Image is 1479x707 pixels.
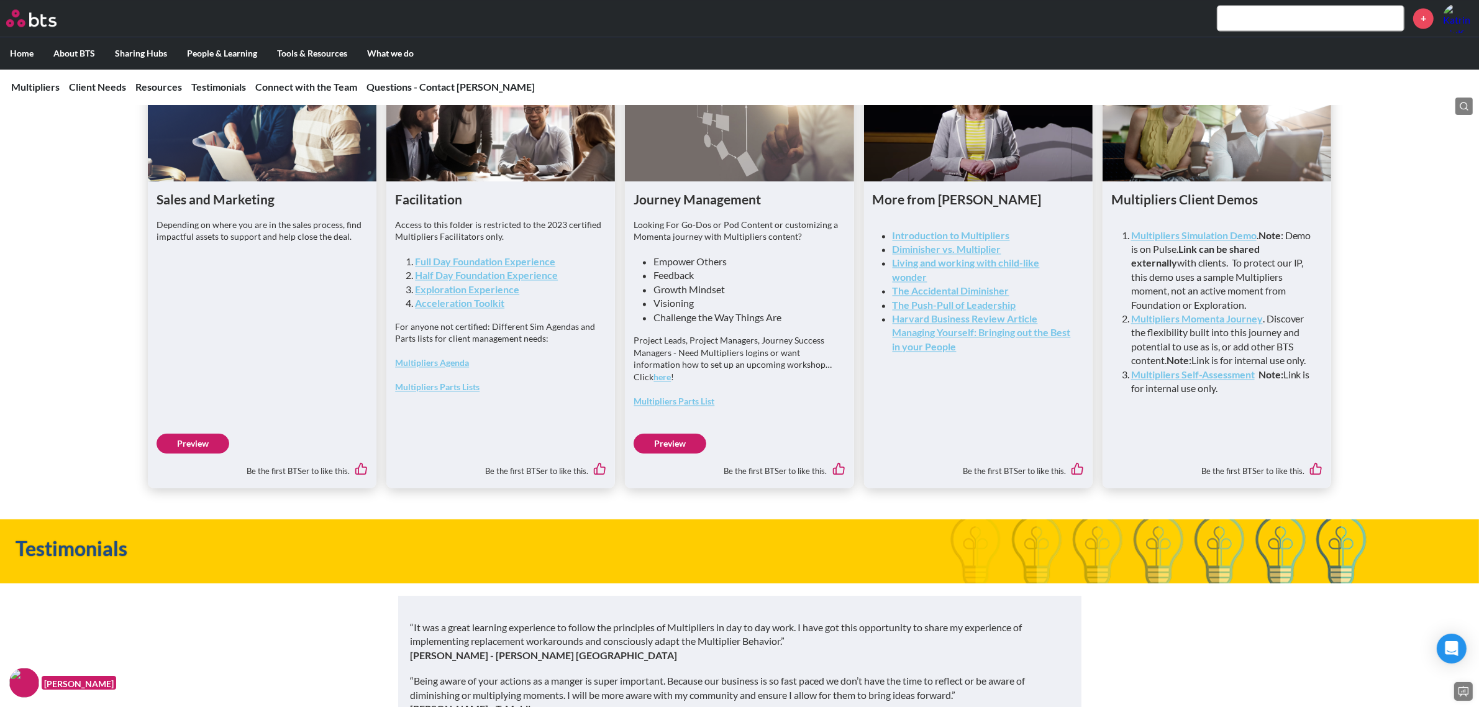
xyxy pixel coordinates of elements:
[1111,190,1322,208] h1: Multipliers Client Demos
[1131,312,1263,324] a: Multipliers Momenta Journey
[6,9,80,27] a: Go home
[893,229,1010,241] a: Introduction to Multipliers
[873,454,1084,480] div: Be the first BTSer to like this.
[653,268,835,282] li: Feedback
[42,676,116,690] figcaption: [PERSON_NAME]
[157,454,368,480] div: Be the first BTSer to like this.
[634,396,714,406] a: Multipliers Parts List
[653,311,835,324] li: Challenge the Way Things Are
[634,334,845,383] p: Project Leads, Project Managers, Journey Success Managers - Need Multipliers logins or want infor...
[255,81,357,93] a: Connect with the Team
[157,219,368,243] p: Depending on where you are in the sales process, find impactful assets to support and help close ...
[357,37,424,70] label: What we do
[653,296,835,310] li: Visioning
[9,668,39,698] img: F
[11,81,60,93] a: Multipliers
[634,434,706,454] a: Preview
[1131,243,1260,268] strong: Link can be shared externally
[893,257,1040,282] a: Living and working with child-like wonder
[395,381,480,392] a: Multipliers Parts Lists
[893,285,1009,296] a: The Accidental Diminisher
[1131,229,1257,241] a: Multipliers Simulation Demo
[634,454,845,480] div: Be the first BTSer to like this.
[1443,3,1473,33] img: Katrin Mulford
[634,190,845,208] h1: Journey Management
[395,219,606,243] p: Access to this folder is restricted to the 2023 certified Multipliers Facilitators only.
[6,9,57,27] img: BTS Logo
[16,535,1029,563] h1: Testimonials
[105,37,177,70] label: Sharing Hubs
[1437,634,1467,664] div: Open Intercom Messenger
[1131,368,1313,396] li: Link is for internal use only.
[653,283,835,296] li: Growth Mindset
[157,434,229,454] a: Preview
[395,321,606,345] p: For anyone not certified: Different Sim Agendas and Parts lists for client management needs:
[395,357,469,368] a: Multipliers Agenda
[415,255,555,267] a: Full Day Foundation Experience
[893,312,1071,352] a: Harvard Business Review Article Managing Yourself: Bringing out the Best in your People
[893,243,1001,255] a: Diminisher vs. Multiplier
[1131,368,1255,380] a: Multipliers Self-Assessment
[411,621,1069,662] p: “It was a great learning experience to follow the principles of Multipliers in day to day work. I...
[43,37,105,70] label: About BTS
[135,81,182,93] a: Resources
[267,37,357,70] label: Tools & Resources
[893,299,1016,311] a: The Push-Pull of Leadership
[177,37,267,70] label: People & Learning
[415,297,504,309] a: Acceleration Toolkit
[653,255,835,268] li: Empower Others
[1167,354,1191,366] strong: Note:
[653,372,671,382] a: here
[873,190,1084,208] h1: More from [PERSON_NAME]
[395,190,606,208] h1: Facilitation
[1413,8,1434,29] a: +
[1131,229,1313,312] li: . : Demo is on Pulse. with clients. To protect our IP, this demo uses a sample Multipliers moment...
[1131,312,1313,368] li: . Discover the flexibility built into this journey and potential to use as is, or add other BTS c...
[1443,3,1473,33] a: Profile
[415,283,519,295] a: Exploration Experience
[366,81,535,93] a: Questions - Contact [PERSON_NAME]
[191,81,246,93] a: Testimonials
[1258,229,1281,241] strong: Note
[415,269,558,281] a: Half Day Foundation Experience
[634,219,845,243] p: Looking For Go-Dos or Pod Content or customizing a Momenta journey with Multipliers content?
[69,81,126,93] a: Client Needs
[1258,368,1283,380] strong: Note:
[157,190,368,208] h1: Sales and Marketing
[395,454,606,480] div: Be the first BTSer to like this.
[411,649,678,661] strong: [PERSON_NAME] - [PERSON_NAME] [GEOGRAPHIC_DATA]
[1111,454,1322,480] div: Be the first BTSer to like this.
